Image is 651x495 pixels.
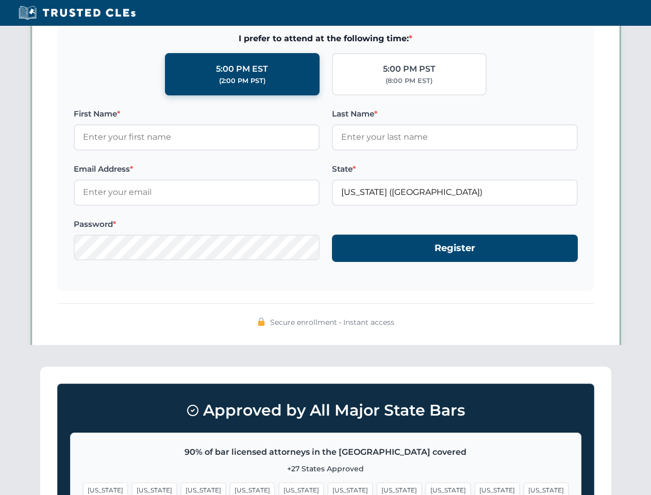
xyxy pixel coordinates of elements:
[332,163,578,175] label: State
[70,397,581,424] h3: Approved by All Major State Bars
[83,463,569,474] p: +27 States Approved
[74,108,320,120] label: First Name
[332,124,578,150] input: Enter your last name
[386,76,432,86] div: (8:00 PM EST)
[74,32,578,45] span: I prefer to attend at the following time:
[74,163,320,175] label: Email Address
[332,235,578,262] button: Register
[270,317,394,328] span: Secure enrollment • Instant access
[83,445,569,459] p: 90% of bar licensed attorneys in the [GEOGRAPHIC_DATA] covered
[332,179,578,205] input: Florida (FL)
[74,124,320,150] input: Enter your first name
[257,318,265,326] img: 🔒
[15,5,139,21] img: Trusted CLEs
[216,62,268,76] div: 5:00 PM EST
[383,62,436,76] div: 5:00 PM PST
[332,108,578,120] label: Last Name
[74,179,320,205] input: Enter your email
[219,76,265,86] div: (2:00 PM PST)
[74,218,320,230] label: Password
